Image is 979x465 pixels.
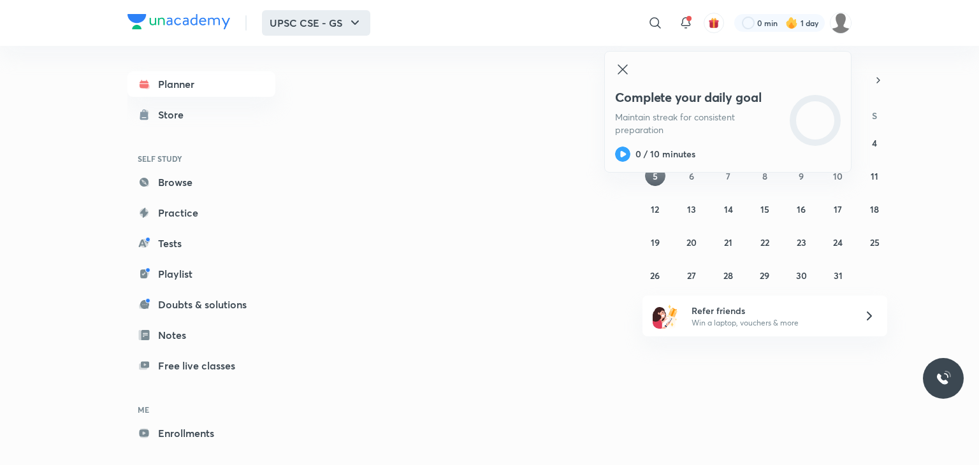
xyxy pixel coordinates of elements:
[653,303,678,329] img: referral
[651,236,660,248] abbr: October 19, 2025
[704,13,724,33] button: avatar
[828,199,848,219] button: October 17, 2025
[262,10,370,36] button: UPSC CSE - GS
[797,203,806,215] abbr: October 16, 2025
[828,232,848,252] button: October 24, 2025
[791,199,811,219] button: October 16, 2025
[651,203,659,215] abbr: October 12, 2025
[127,148,275,169] h6: SELF STUDY
[872,137,877,149] abbr: October 4, 2025
[127,14,230,29] img: Company Logo
[755,265,775,285] button: October 29, 2025
[681,232,702,252] button: October 20, 2025
[760,269,769,282] abbr: October 29, 2025
[785,17,798,29] img: streak
[127,322,275,348] a: Notes
[872,110,877,122] abbr: Saturday
[687,203,696,215] abbr: October 13, 2025
[833,170,843,182] abbr: October 10, 2025
[127,102,275,127] a: Store
[692,317,848,329] p: Win a laptop, vouchers & more
[797,236,806,248] abbr: October 23, 2025
[755,199,775,219] button: October 15, 2025
[158,107,191,122] div: Store
[127,169,275,195] a: Browse
[834,203,842,215] abbr: October 17, 2025
[864,132,885,153] button: October 4, 2025
[791,232,811,252] button: October 23, 2025
[870,236,880,248] abbr: October 25, 2025
[127,231,275,256] a: Tests
[864,166,885,186] button: October 11, 2025
[718,232,739,252] button: October 21, 2025
[864,199,885,219] button: October 18, 2025
[645,199,665,219] button: October 12, 2025
[864,232,885,252] button: October 25, 2025
[718,265,739,285] button: October 28, 2025
[653,170,658,182] abbr: October 5, 2025
[760,236,769,248] abbr: October 22, 2025
[799,170,804,182] abbr: October 9, 2025
[723,269,733,282] abbr: October 28, 2025
[681,265,702,285] button: October 27, 2025
[687,269,696,282] abbr: October 27, 2025
[681,199,702,219] button: October 13, 2025
[645,166,665,186] button: October 5, 2025
[724,203,733,215] abbr: October 14, 2025
[760,203,769,215] abbr: October 15, 2025
[689,170,694,182] abbr: October 6, 2025
[127,14,230,32] a: Company Logo
[127,353,275,378] a: Free live classes
[127,200,275,225] a: Practice
[755,232,775,252] button: October 22, 2025
[762,170,767,182] abbr: October 8, 2025
[828,265,848,285] button: October 31, 2025
[615,89,781,106] h4: Complete your daily goal
[686,236,697,248] abbr: October 20, 2025
[615,111,781,136] p: Maintain streak for consistent preparation
[718,166,739,186] button: October 7, 2025
[127,420,275,446] a: Enrollments
[708,17,720,29] img: avatar
[650,269,660,282] abbr: October 26, 2025
[635,148,695,161] h6: 0 / 10 minutes
[127,399,275,420] h6: ME
[755,166,775,186] button: October 8, 2025
[936,371,951,386] img: ttu
[791,166,811,186] button: October 9, 2025
[724,236,732,248] abbr: October 21, 2025
[834,269,843,282] abbr: October 31, 2025
[127,71,275,97] a: Planner
[127,292,275,317] a: Doubts & solutions
[692,304,848,317] h6: Refer friends
[645,232,665,252] button: October 19, 2025
[127,261,275,287] a: Playlist
[645,265,665,285] button: October 26, 2025
[726,170,730,182] abbr: October 7, 2025
[828,166,848,186] button: October 10, 2025
[870,203,879,215] abbr: October 18, 2025
[830,12,852,34] img: shubham
[791,265,811,285] button: October 30, 2025
[718,199,739,219] button: October 14, 2025
[796,269,807,282] abbr: October 30, 2025
[871,170,878,182] abbr: October 11, 2025
[681,166,702,186] button: October 6, 2025
[833,236,843,248] abbr: October 24, 2025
